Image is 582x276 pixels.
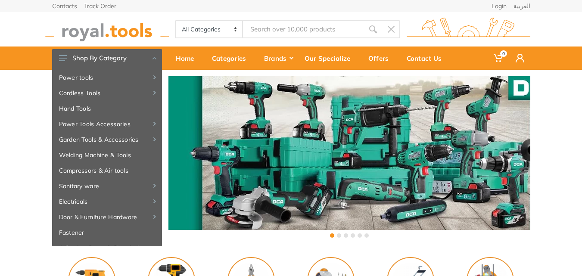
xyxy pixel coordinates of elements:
[176,21,243,37] select: Category
[492,3,507,9] a: Login
[52,178,162,194] a: Sanitary ware
[206,49,258,67] div: Categories
[52,101,162,116] a: Hand Tools
[243,20,364,38] input: Site search
[407,18,530,41] img: royal.tools Logo
[52,240,162,256] a: Adhesive, Spray & Chemical
[401,49,454,67] div: Contact Us
[52,209,162,225] a: Door & Furniture Hardware
[52,49,162,67] button: Shop By Category
[500,50,507,57] span: 0
[362,47,401,70] a: Offers
[52,116,162,132] a: Power Tools Accessories
[45,18,169,41] img: royal.tools Logo
[299,47,362,70] a: Our Specialize
[170,49,206,67] div: Home
[52,194,162,209] a: Electricals
[514,3,530,9] a: العربية
[52,3,77,9] a: Contacts
[206,47,258,70] a: Categories
[52,70,162,85] a: Power tools
[52,147,162,163] a: Welding Machine & Tools
[52,163,162,178] a: Compressors & Air tools
[258,49,299,67] div: Brands
[362,49,401,67] div: Offers
[170,47,206,70] a: Home
[299,49,362,67] div: Our Specialize
[401,47,454,70] a: Contact Us
[488,47,510,70] a: 0
[52,225,162,240] a: Fastener
[52,132,162,147] a: Garden Tools & Accessories
[84,3,116,9] a: Track Order
[52,85,162,101] a: Cordless Tools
